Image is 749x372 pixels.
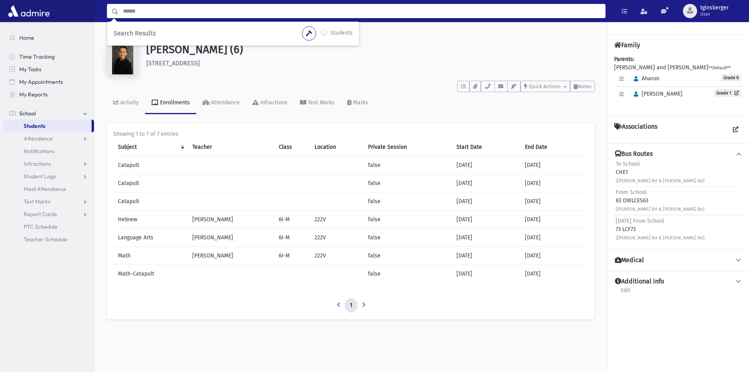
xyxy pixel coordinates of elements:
td: Catapult [113,156,188,174]
h4: Family [614,41,640,49]
a: View all Associations [729,123,743,137]
td: [DATE] [520,192,589,211]
a: Test Marks [3,195,94,208]
span: Students [24,122,45,130]
div: Activity [119,99,139,106]
a: My Appointments [3,76,94,88]
h4: Additional Info [615,278,664,286]
a: Time Tracking [3,50,94,63]
span: School [19,110,36,117]
a: Notifications [3,145,94,157]
td: [DATE] [520,229,589,247]
td: 222V [310,247,364,265]
td: Math [113,247,188,265]
a: Edit [620,286,631,300]
span: Search Results [114,30,156,37]
a: Infractions [246,92,294,114]
td: 6I-M [274,211,310,229]
div: Enrollments [158,99,190,106]
th: Location [310,138,364,156]
a: Enrollments [145,92,196,114]
a: Infractions [3,157,94,170]
span: Quick Actions [529,83,561,89]
span: Test Marks [24,198,50,205]
td: 6I-M [274,247,310,265]
td: false [363,229,452,247]
td: [DATE] [520,174,589,192]
div: 63 OWLCES63 [616,188,705,213]
span: Aharon [630,75,659,82]
td: [PERSON_NAME] [188,211,274,229]
td: [DATE] [452,156,520,174]
span: Infractions [24,160,51,167]
span: My Tasks [19,66,41,73]
td: Math-Catapult [113,265,188,283]
button: Quick Actions [521,81,570,92]
th: End Date [520,138,589,156]
b: Parents: [614,56,634,63]
td: 6I-M [274,229,310,247]
a: Home [3,31,94,44]
h4: Bus Routes [615,150,653,158]
span: From School [616,189,647,196]
a: My Reports [3,88,94,101]
h6: [STREET_ADDRESS] [146,59,595,67]
a: Meal Attendance [3,183,94,195]
a: School [3,107,94,120]
th: Subject [113,138,188,156]
td: 222V [310,211,364,229]
small: ([PERSON_NAME] Rd & [PERSON_NAME] Rd) [616,235,705,241]
div: Marks [351,99,368,106]
td: Catapult [113,192,188,211]
td: [DATE] [520,247,589,265]
button: Bus Routes [614,150,743,158]
a: Teacher Schedule [3,233,94,246]
small: ([PERSON_NAME] Rd & [PERSON_NAME] Rd) [616,207,705,212]
span: Report Cards [24,211,57,218]
td: Hebrew [113,211,188,229]
a: Report Cards [3,208,94,220]
span: Notifications [24,148,55,155]
td: [DATE] [452,211,520,229]
span: PTC Schedule [24,223,57,230]
td: false [363,247,452,265]
span: Student Logs [24,173,56,180]
div: Attendance [210,99,240,106]
div: 73 LCF73 [616,217,705,242]
div: Showing 1 to 7 of 7 entries [113,130,589,138]
a: Grade 1 [714,89,741,97]
div: Test Marks [306,99,335,106]
span: Attendance [24,135,53,142]
span: [PERSON_NAME] [630,91,683,97]
td: [DATE] [520,211,589,229]
td: false [363,174,452,192]
a: Activity [107,92,145,114]
a: Marks [341,92,374,114]
td: Catapult [113,174,188,192]
h4: Medical [615,256,644,265]
td: [DATE] [452,247,520,265]
th: Private Session [363,138,452,156]
td: [PERSON_NAME] [188,247,274,265]
button: Additional Info [614,278,743,286]
span: tginsberger [700,5,729,11]
td: [PERSON_NAME] [188,229,274,247]
td: [DATE] [452,265,520,283]
td: false [363,265,452,283]
a: 1 [345,298,357,313]
input: Search [118,4,605,18]
th: Class [274,138,310,156]
span: [DATE] From School [616,218,664,224]
a: Test Marks [294,92,341,114]
a: Student Logs [3,170,94,183]
div: Infractions [259,99,287,106]
span: Grade 6 [721,74,741,81]
span: To School [616,161,640,167]
td: [DATE] [520,156,589,174]
button: Notes [570,81,595,92]
img: AdmirePro [6,3,52,19]
h1: [PERSON_NAME] (6) [146,43,595,56]
span: My Appointments [19,78,63,85]
span: My Reports [19,91,48,98]
nav: breadcrumb [107,31,135,43]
